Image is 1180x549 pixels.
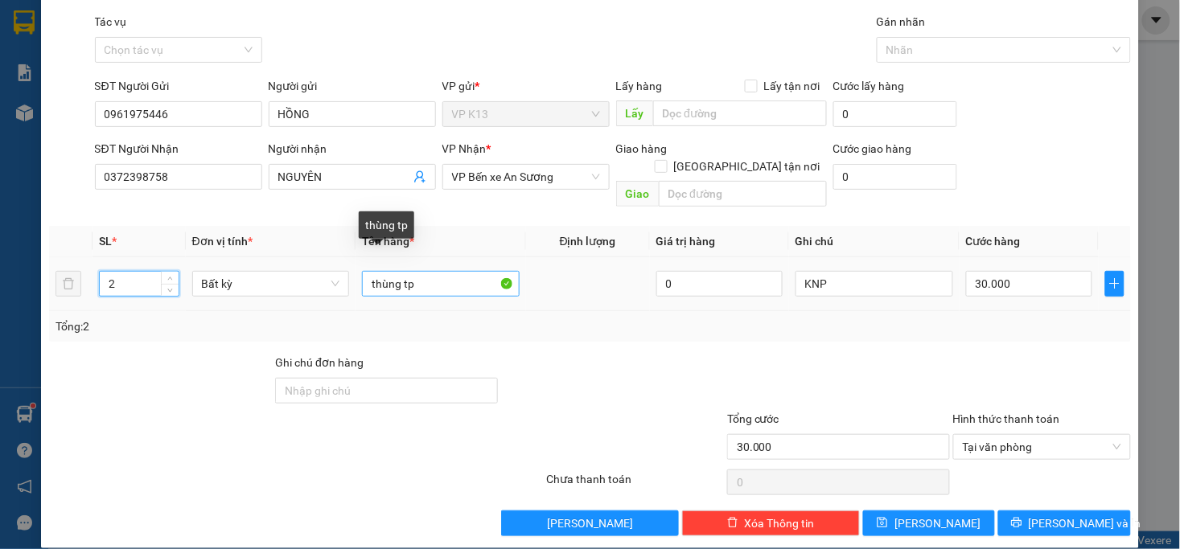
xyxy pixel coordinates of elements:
[1011,517,1022,530] span: printer
[80,102,174,114] span: VPK131310250001
[269,77,436,95] div: Người gửi
[894,514,981,532] span: [PERSON_NAME]
[998,510,1131,536] button: printer[PERSON_NAME] và In
[161,284,179,296] span: Decrease Value
[127,9,220,23] strong: ĐỒNG PHƯỚC
[1105,271,1124,297] button: plus
[275,378,498,404] input: Ghi chú đơn hàng
[560,235,616,248] span: Định lượng
[192,235,253,248] span: Đơn vị tính
[127,72,197,81] span: Hotline: 19001152
[1029,514,1141,532] span: [PERSON_NAME] và In
[616,100,653,126] span: Lấy
[659,181,827,207] input: Dọc đường
[616,181,659,207] span: Giao
[877,15,926,28] label: Gán nhãn
[668,158,827,175] span: [GEOGRAPHIC_DATA] tận nơi
[833,164,957,190] input: Cước giao hàng
[953,412,1060,425] label: Hình thức thanh toán
[127,48,221,68] span: 01 Võ Văn Truyện, KP.1, Phường 2
[833,142,912,155] label: Cước giao hàng
[359,211,414,239] div: thùng tp
[727,517,738,530] span: delete
[501,510,679,536] button: [PERSON_NAME]
[56,271,81,297] button: delete
[202,272,340,296] span: Bất kỳ
[452,165,600,189] span: VP Bến xe An Sương
[362,271,520,297] input: VD: Bàn, Ghế
[5,104,174,113] span: [PERSON_NAME]:
[833,80,905,92] label: Cước lấy hàng
[653,100,827,126] input: Dọc đường
[99,235,112,248] span: SL
[95,77,262,95] div: SĐT Người Gửi
[161,272,179,284] span: Increase Value
[796,271,953,297] input: Ghi Chú
[727,412,779,425] span: Tổng cước
[616,142,668,155] span: Giao hàng
[6,10,77,80] img: logo
[442,142,487,155] span: VP Nhận
[545,470,726,498] div: Chưa thanh toán
[166,274,175,284] span: up
[656,271,783,297] input: 0
[275,356,364,369] label: Ghi chú đơn hàng
[877,517,888,530] span: save
[442,77,610,95] div: VP gửi
[966,235,1021,248] span: Cước hàng
[1106,277,1124,290] span: plus
[269,140,436,158] div: Người nhận
[95,140,262,158] div: SĐT Người Nhận
[452,102,600,126] span: VP K13
[413,170,426,183] span: user-add
[833,101,957,127] input: Cước lấy hàng
[745,514,815,532] span: Xóa Thông tin
[863,510,996,536] button: save[PERSON_NAME]
[127,26,216,46] span: Bến xe [GEOGRAPHIC_DATA]
[963,435,1121,459] span: Tại văn phòng
[616,80,663,92] span: Lấy hàng
[758,77,827,95] span: Lấy tận nơi
[682,510,860,536] button: deleteXóa Thông tin
[35,117,98,126] span: 06:40:44 [DATE]
[547,514,633,532] span: [PERSON_NAME]
[166,285,175,295] span: down
[5,117,98,126] span: In ngày:
[56,318,456,335] div: Tổng: 2
[789,226,960,257] th: Ghi chú
[656,235,716,248] span: Giá trị hàng
[95,15,127,28] label: Tác vụ
[43,87,197,100] span: -----------------------------------------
